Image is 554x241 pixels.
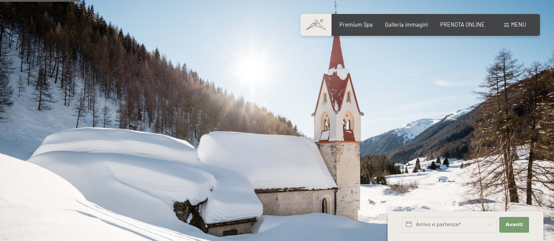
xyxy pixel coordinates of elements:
[385,21,428,28] a: Galleria immagini
[339,21,373,28] a: Premium Spa
[388,206,423,211] span: Richiesta express
[505,221,523,228] span: Avanti
[511,21,526,28] span: Menu
[440,21,485,28] a: PRENOTA ONLINE
[499,217,529,233] button: Avanti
